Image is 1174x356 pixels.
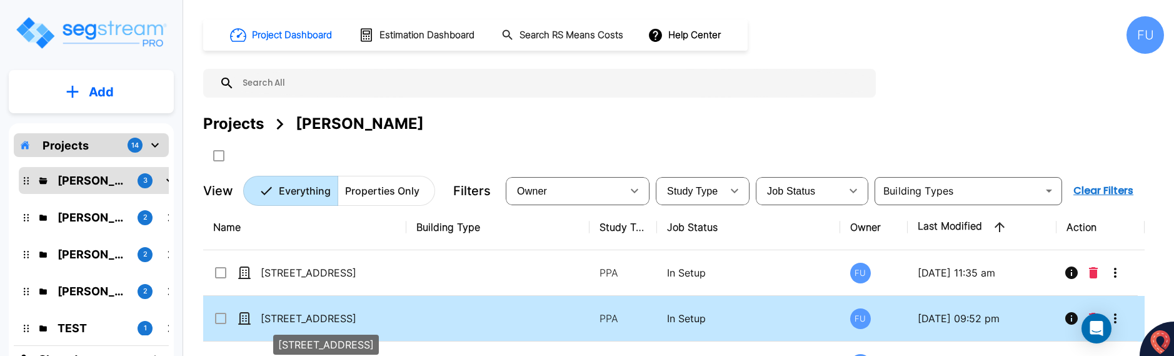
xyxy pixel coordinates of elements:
button: Search RS Means Costs [496,23,630,48]
button: Everything [243,176,338,206]
p: Properties Only [345,183,419,198]
button: SelectAll [206,143,231,168]
div: Select [658,173,722,208]
p: 1 [144,323,147,333]
button: Properties Only [338,176,435,206]
button: More-Options [1103,306,1128,331]
p: 2 [143,212,148,223]
p: Pulaski, Daniel [58,246,128,263]
p: In Setup [667,311,830,326]
p: In Setup [667,265,830,280]
th: Name [203,205,406,250]
p: [STREET_ADDRESS] [261,311,386,326]
p: Ceka, Rizvan [58,172,128,189]
div: FU [850,308,871,329]
th: Job Status [657,205,840,250]
p: 14 [131,140,139,151]
p: View [203,181,233,200]
div: Select [508,173,622,208]
span: Study Type [667,186,718,196]
div: Platform [243,176,435,206]
input: Building Types [878,182,1038,200]
input: Search All [234,69,870,98]
button: More-Options [1103,260,1128,285]
button: Clear Filters [1068,178,1138,203]
p: Add [89,83,114,101]
th: Building Type [406,205,590,250]
h1: Estimation Dashboard [379,28,474,43]
div: [PERSON_NAME] [296,113,424,135]
p: TEST [58,320,128,337]
button: Delete [1084,306,1103,331]
th: Owner [840,205,908,250]
button: Estimation Dashboard [354,22,481,48]
span: Job Status [767,186,815,196]
h1: Project Dashboard [252,28,332,43]
p: Pierson, Chase [58,209,128,226]
button: Project Dashboard [225,21,339,49]
button: Open [1040,182,1058,200]
div: Projects [203,113,264,135]
p: 2 [143,249,148,260]
p: Everything [279,183,331,198]
img: Logo [14,15,168,51]
h1: Search RS Means Costs [519,28,623,43]
th: Study Type [590,205,657,250]
button: Add [9,74,174,110]
th: Last Modified [908,205,1056,250]
div: Select [758,173,841,208]
p: 3 [143,175,148,186]
p: [STREET_ADDRESS] [261,265,386,280]
div: FU [850,263,871,283]
p: PPA [600,265,647,280]
p: Projects [43,137,89,154]
button: Help Center [645,23,726,47]
div: FU [1126,16,1164,54]
button: Delete [1084,260,1103,285]
p: [STREET_ADDRESS] [278,337,374,352]
th: Action [1056,205,1145,250]
span: Owner [517,186,547,196]
p: PPA [600,311,647,326]
div: Open Intercom Messenger [1081,313,1111,343]
p: [DATE] 11:35 am [918,265,1046,280]
button: Info [1059,260,1084,285]
p: Filters [453,181,491,200]
button: Info [1059,306,1084,331]
p: Daniel, Damany [58,283,128,300]
p: 2 [143,286,148,297]
p: [DATE] 09:52 pm [918,311,1046,326]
